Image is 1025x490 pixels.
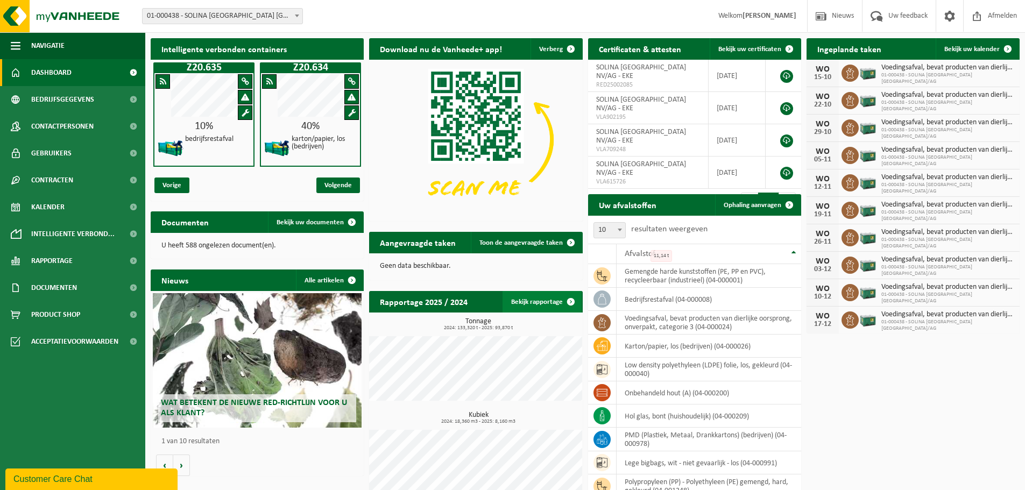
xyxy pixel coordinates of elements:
span: Bekijk uw kalender [944,46,1000,53]
span: Vorige [154,177,189,193]
h2: Documenten [151,211,220,232]
span: 01-000438 - SOLINA [GEOGRAPHIC_DATA] [GEOGRAPHIC_DATA]/AG [881,264,1014,277]
h2: Nieuws [151,269,199,290]
span: Voedingsafval, bevat producten van dierlijke oorsprong, onverpakt, categorie 3 [881,63,1014,72]
td: karton/papier, los (bedrijven) (04-000026) [617,335,801,358]
h2: Rapportage 2025 / 2024 [369,291,478,312]
img: PB-LB-0680-HPE-GN-01 [859,90,877,109]
span: 01-000438 - SOLINA [GEOGRAPHIC_DATA] [GEOGRAPHIC_DATA]/AG [881,100,1014,112]
span: VLA709248 [596,145,700,154]
p: U heeft 588 ongelezen document(en). [161,242,353,250]
span: Voedingsafval, bevat producten van dierlijke oorsprong, onverpakt, categorie 3 [881,283,1014,292]
span: 01-000438 - SOLINA [GEOGRAPHIC_DATA] [GEOGRAPHIC_DATA]/AG [881,292,1014,304]
span: Voedingsafval, bevat producten van dierlijke oorsprong, onverpakt, categorie 3 [881,201,1014,209]
span: Voedingsafval, bevat producten van dierlijke oorsprong, onverpakt, categorie 3 [881,146,1014,154]
button: Volgende [173,455,190,476]
div: 10% [154,121,253,132]
div: WO [812,257,833,266]
td: [DATE] [709,157,766,189]
div: 05-11 [812,156,833,164]
span: 01-000438 - SOLINA [GEOGRAPHIC_DATA] [GEOGRAPHIC_DATA]/AG [881,127,1014,140]
span: Afvalstof [625,250,655,258]
img: PB-LB-0680-HPE-GN-01 [859,255,877,273]
img: PB-LB-0680-HPE-GN-01 [859,228,877,246]
span: 2024: 18,360 m3 - 2025: 8,160 m3 [374,419,582,424]
div: WO [812,65,833,74]
span: Navigatie [31,32,65,59]
div: WO [812,120,833,129]
span: 01-000438 - SOLINA [GEOGRAPHIC_DATA] [GEOGRAPHIC_DATA]/AG [881,154,1014,167]
div: 40% [261,121,360,132]
td: voedingsafval, bevat producten van dierlijke oorsprong, onverpakt, categorie 3 (04-000024) [617,311,801,335]
td: onbehandeld hout (A) (04-000200) [617,381,801,404]
div: 19-11 [812,211,833,218]
span: Kalender [31,194,65,221]
img: PB-LB-0680-HPE-GN-01 [859,63,877,81]
span: 01-000438 - SOLINA [GEOGRAPHIC_DATA] [GEOGRAPHIC_DATA]/AG [881,237,1014,250]
div: 03-12 [812,266,833,273]
span: 01-000438 - SOLINA BELGIUM NV/AG - EKE [142,8,303,24]
div: 29-10 [812,129,833,136]
div: WO [812,175,833,183]
td: [DATE] [709,124,766,157]
span: Contracten [31,167,73,194]
img: PB-LB-0680-HPE-GN-01 [859,173,877,191]
h3: Tonnage [374,318,582,331]
h2: Download nu de Vanheede+ app! [369,38,513,59]
a: Bekijk uw documenten [268,211,363,233]
span: Bekijk uw certificaten [718,46,781,53]
img: HK-XZ-20-GN-12 [264,134,291,161]
span: SOLINA [GEOGRAPHIC_DATA] NV/AG - EKE [596,128,686,145]
h2: Certificaten & attesten [588,38,692,59]
div: 17-12 [812,321,833,328]
span: VLA615726 [596,177,700,186]
span: Dashboard [31,59,72,86]
span: RED25002085 [596,81,700,89]
span: SOLINA [GEOGRAPHIC_DATA] NV/AG - EKE [596,63,686,80]
h2: Ingeplande taken [807,38,892,59]
button: Vorige [156,455,173,476]
a: Ophaling aanvragen [715,194,800,216]
div: WO [812,285,833,293]
span: Volgende [316,177,360,193]
h1: Z20.635 [156,62,252,73]
span: Rapportage [31,247,73,274]
span: SOLINA [GEOGRAPHIC_DATA] NV/AG - EKE [596,160,686,177]
img: Download de VHEPlus App [369,60,582,219]
span: Voedingsafval, bevat producten van dierlijke oorsprong, onverpakt, categorie 3 [881,118,1014,127]
span: Voedingsafval, bevat producten van dierlijke oorsprong, onverpakt, categorie 3 [881,91,1014,100]
a: Bekijk uw kalender [936,38,1019,60]
a: Alle artikelen [296,269,363,291]
span: Bedrijfsgegevens [31,86,94,113]
div: 26-11 [812,238,833,246]
button: Verberg [531,38,582,60]
td: bedrijfsrestafval (04-000008) [617,288,801,311]
div: WO [812,312,833,321]
p: Geen data beschikbaar. [380,262,571,270]
td: hol glas, bont (huishoudelijk) (04-000209) [617,404,801,428]
span: Intelligente verbond... [31,221,115,247]
img: PB-LB-0680-HPE-GN-01 [859,310,877,328]
a: Wat betekent de nieuwe RED-richtlijn voor u als klant? [153,293,362,428]
td: gemengde harde kunststoffen (PE, PP en PVC), recycleerbaar (industrieel) (04-000001) [617,264,801,288]
div: 22-10 [812,101,833,109]
span: Gebruikers [31,140,72,167]
div: WO [812,147,833,156]
span: 01-000438 - SOLINA [GEOGRAPHIC_DATA] [GEOGRAPHIC_DATA]/AG [881,209,1014,222]
h3: Kubiek [374,411,582,424]
a: Bekijk uw certificaten [710,38,800,60]
div: 15-10 [812,74,833,81]
h1: Z20.634 [263,62,358,73]
span: 10 [594,223,625,238]
span: 01-000438 - SOLINA [GEOGRAPHIC_DATA] [GEOGRAPHIC_DATA]/AG [881,182,1014,195]
div: 12-11 [812,183,833,191]
img: PB-LB-0680-HPE-GN-01 [859,282,877,301]
span: Acceptatievoorwaarden [31,328,118,355]
h2: Intelligente verbonden containers [151,38,364,59]
span: Toon de aangevraagde taken [479,239,563,246]
h2: Aangevraagde taken [369,232,466,253]
span: 01-000438 - SOLINA [GEOGRAPHIC_DATA] [GEOGRAPHIC_DATA]/AG [881,319,1014,332]
span: SOLINA [GEOGRAPHIC_DATA] NV/AG - EKE [596,96,686,112]
span: Contactpersonen [31,113,94,140]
